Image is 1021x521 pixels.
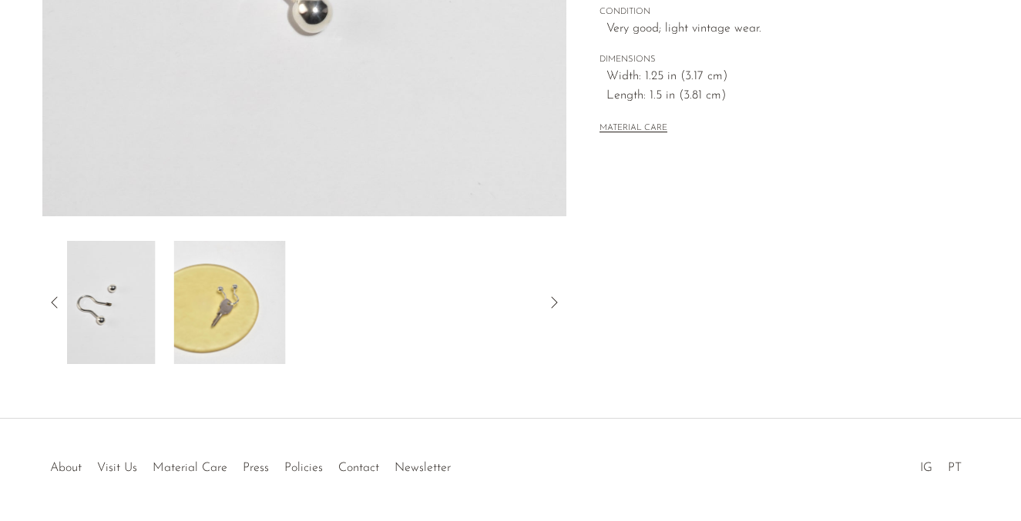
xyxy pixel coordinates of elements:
[606,67,946,87] span: Width: 1.25 in (3.17 cm)
[338,462,379,474] a: Contact
[912,449,969,479] ul: Social Medias
[600,123,667,135] button: MATERIAL CARE
[600,5,946,19] span: CONDITION
[606,19,946,39] span: Very good; light vintage wear.
[97,462,137,474] a: Visit Us
[173,241,285,364] img: Silver Key Ring
[43,241,155,364] img: Silver Key Ring
[50,462,82,474] a: About
[243,462,269,474] a: Press
[600,53,946,67] span: DIMENSIONS
[42,449,458,479] ul: Quick links
[284,462,323,474] a: Policies
[948,462,962,474] a: PT
[606,86,946,106] span: Length: 1.5 in (3.81 cm)
[153,462,227,474] a: Material Care
[920,462,932,474] a: IG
